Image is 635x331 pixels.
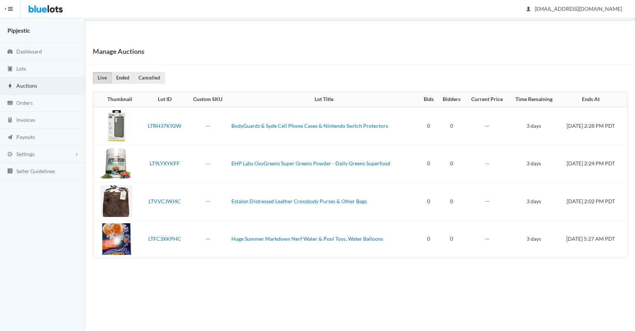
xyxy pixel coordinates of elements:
[465,107,509,145] td: --
[149,198,181,204] a: LTVVCJWJ4C
[509,92,559,107] th: Time Remaining
[206,198,210,204] a: --
[231,123,388,129] a: BodyGuardz & Syde Cell Phone Cases & Nintendo Switch Protectors
[148,236,181,242] a: LTFC3XKPHC
[509,220,559,258] td: 3 days
[559,220,627,258] td: [DATE] 5:27 AM PDT
[16,117,35,123] span: Invoices
[559,92,627,107] th: Ends At
[93,72,112,84] a: Live
[16,65,26,72] span: Lots
[559,107,627,145] td: [DATE] 2:28 PM PDT
[6,168,14,175] ion-icon: list box
[465,92,509,107] th: Current Price
[93,92,142,107] th: Thumbnail
[438,220,465,258] td: 0
[16,48,42,55] span: Dashboard
[509,182,559,220] td: 3 days
[419,92,438,107] th: Bids
[16,168,55,174] span: Seller Guidelines
[6,83,14,90] ion-icon: flash
[465,145,509,182] td: --
[527,6,622,12] span: [EMAIL_ADDRESS][DOMAIN_NAME]
[134,72,165,84] a: Cancelled
[6,49,14,56] ion-icon: speedometer
[438,92,465,107] th: Bidders
[509,145,559,182] td: 3 days
[16,134,35,140] span: Payouts
[206,236,210,242] a: --
[419,220,438,258] td: 0
[438,182,465,220] td: 0
[6,117,14,124] ion-icon: calculator
[16,82,37,89] span: Auctions
[419,182,438,220] td: 0
[419,145,438,182] td: 0
[559,182,627,220] td: [DATE] 2:02 PM PDT
[16,151,35,157] span: Settings
[206,123,210,129] a: --
[188,92,228,107] th: Custom SKU
[111,72,134,84] a: Ended
[231,236,383,242] a: Huge Summer Markdown Nerf Water & Pool Toys, Water Balloons
[148,123,181,129] a: LTRH37K92W
[438,145,465,182] td: 0
[7,27,30,34] strong: Pipjestic
[509,107,559,145] td: 3 days
[465,220,509,258] td: --
[93,46,144,57] h1: Manage Auctions
[6,134,14,141] ion-icon: paper plane
[150,160,180,166] a: LT9LYXYKFF
[559,145,627,182] td: [DATE] 2:24 PM PDT
[6,100,14,107] ion-icon: cash
[465,182,509,220] td: --
[231,198,367,204] a: Estalon Distressed Leather Crossbody Purses & Other Bags
[206,160,210,166] a: --
[525,6,532,13] ion-icon: person
[6,66,14,73] ion-icon: clipboard
[419,107,438,145] td: 0
[6,151,14,158] ion-icon: cog
[438,107,465,145] td: 0
[142,92,188,107] th: Lot ID
[228,92,419,107] th: Lot Title
[16,100,33,106] span: Orders
[231,160,390,166] a: EHP Labs OxyGreens Super Greens Powder - Daily Greens Superfood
